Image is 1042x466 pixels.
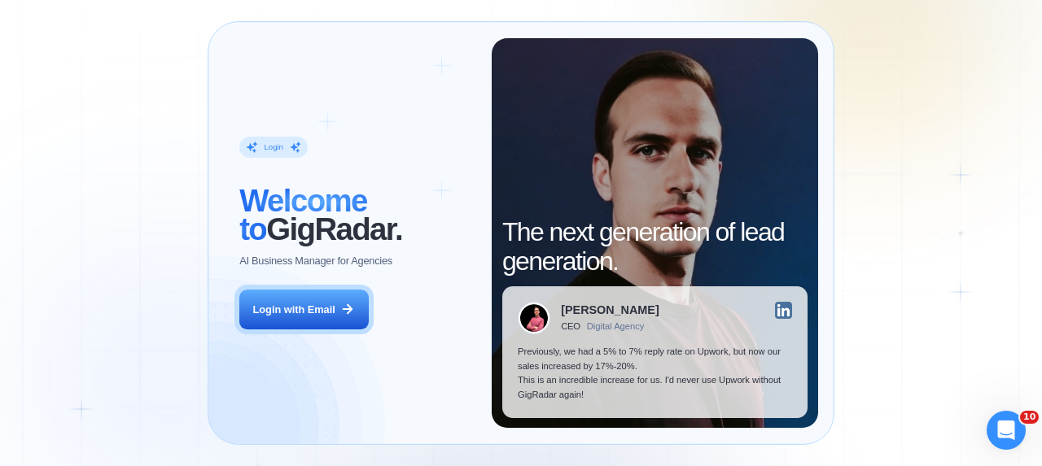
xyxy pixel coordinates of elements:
[518,345,792,402] p: Previously, we had a 5% to 7% reply rate on Upwork, but now our sales increased by 17%-20%. This ...
[561,304,659,316] div: [PERSON_NAME]
[587,321,645,332] div: Digital Agency
[239,290,368,330] button: Login with Email
[502,218,808,275] h2: The next generation of lead generation.
[265,142,283,153] div: Login
[239,183,367,246] span: Welcome to
[1020,411,1039,424] span: 10
[561,321,580,332] div: CEO
[239,186,476,243] h2: ‍ GigRadar.
[239,254,392,268] p: AI Business Manager for Agencies
[253,303,335,317] div: Login with Email
[987,411,1026,450] iframe: Intercom live chat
